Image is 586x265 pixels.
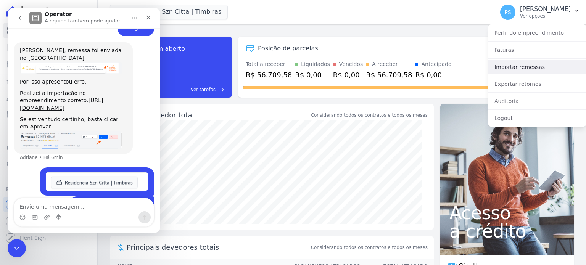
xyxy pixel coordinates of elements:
[12,207,18,213] button: Selecionador de Emoji
[488,26,586,40] a: Perfil do empreendimento
[3,90,94,105] a: Clientes
[372,60,398,68] div: A receber
[488,43,586,57] a: Faturas
[3,107,94,122] a: Minha Carteira
[119,3,134,18] button: Início
[131,204,143,216] button: Enviar uma mensagem
[3,157,94,172] a: Negativação
[520,5,571,13] p: [PERSON_NAME]
[6,35,125,146] div: [PERSON_NAME], remessa foi enviada no [GEOGRAPHIC_DATA].Por isso apresentou erro.Realizei a impor...
[488,60,586,74] a: Importar remessas
[3,73,94,88] a: Lotes
[311,112,428,119] div: Considerando todos os contratos e todos os meses
[488,111,586,125] a: Logout
[8,239,26,257] iframe: Intercom live chat
[127,110,309,120] div: Saldo devedor total
[127,242,309,252] span: Principais devedores totais
[3,40,94,55] a: Contratos
[6,189,146,215] div: Paula diz…
[246,70,292,80] div: R$ 56.709,58
[3,197,94,212] a: Recebíveis
[494,2,586,23] button: PS [PERSON_NAME] Ver opções
[12,108,119,123] div: Se estiver tudo certinho, basta clicar em Aprovar:
[48,207,55,213] button: Start recording
[12,39,119,54] div: [PERSON_NAME], remessa foi enviada no [GEOGRAPHIC_DATA].
[3,23,94,38] a: Visão Geral
[415,70,451,80] div: R$ 0,00
[488,94,586,108] a: Auditoria
[12,148,55,152] div: Adriane • Há 6min
[366,70,412,80] div: R$ 56.709,58
[488,77,586,91] a: Exportar retornos
[110,5,228,19] button: Residencia Szn Citta | Timbiras
[116,16,140,24] div: Obrigada
[3,124,94,139] a: Transferências
[311,244,428,251] span: Considerando todos os contratos e todos os meses
[258,44,318,53] div: Posição de parcelas
[246,60,292,68] div: Total a receber
[520,13,571,19] p: Ver opções
[504,10,511,15] span: PS
[6,12,146,35] div: Paula diz…
[36,207,42,213] button: Upload do anexo
[8,8,160,233] iframe: Intercom live chat
[219,87,224,93] span: east
[339,60,363,68] div: Vencidos
[12,90,95,103] a: [URL][DOMAIN_NAME]
[3,214,94,229] a: Conta Hent
[24,207,30,213] button: Selecionador de GIF
[37,10,113,17] p: A equipe também pode ajudar
[138,86,224,93] a: Ver tarefas east
[110,12,146,29] div: Obrigada
[421,60,451,68] div: Antecipado
[3,140,94,156] a: Crédito
[6,191,146,204] textarea: Envie uma mensagem...
[6,35,146,160] div: Adriane diz…
[6,160,146,189] div: Paula diz…
[6,185,91,194] div: Plataformas
[301,60,330,68] div: Liquidados
[295,70,330,80] div: R$ 0,00
[3,56,94,72] a: Parcelas
[12,82,119,104] div: Realizei a importação no empreendimento correto:
[449,222,565,240] span: a crédito
[333,70,363,80] div: R$ 0,00
[134,3,148,17] div: Fechar
[61,189,146,206] div: Mas eu estou no SZN Citta.
[191,86,216,93] span: Ver tarefas
[449,204,565,222] span: Acesso
[12,71,119,78] div: Por isso apresentou erro.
